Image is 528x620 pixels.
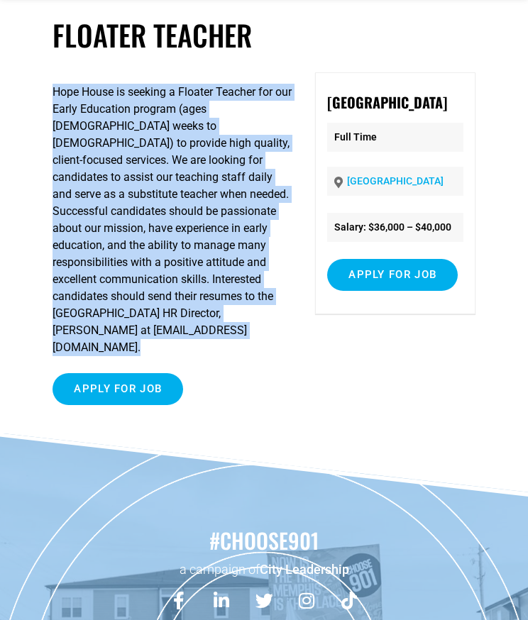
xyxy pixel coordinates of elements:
li: Salary: $36,000 – $40,000 [327,213,463,242]
p: Full Time [327,123,463,152]
h2: #choose901 [7,526,521,555]
input: Apply for job [53,373,183,405]
a: City Leadership [260,562,349,577]
p: a campaign of [7,560,521,578]
h1: Floater Teacher [53,16,475,53]
strong: [GEOGRAPHIC_DATA] [327,92,447,113]
input: Apply for job [327,259,458,291]
a: [GEOGRAPHIC_DATA] [347,175,444,187]
p: Hope House is seeking a Floater Teacher for our Early Education program (ages [DEMOGRAPHIC_DATA] ... [53,84,294,356]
